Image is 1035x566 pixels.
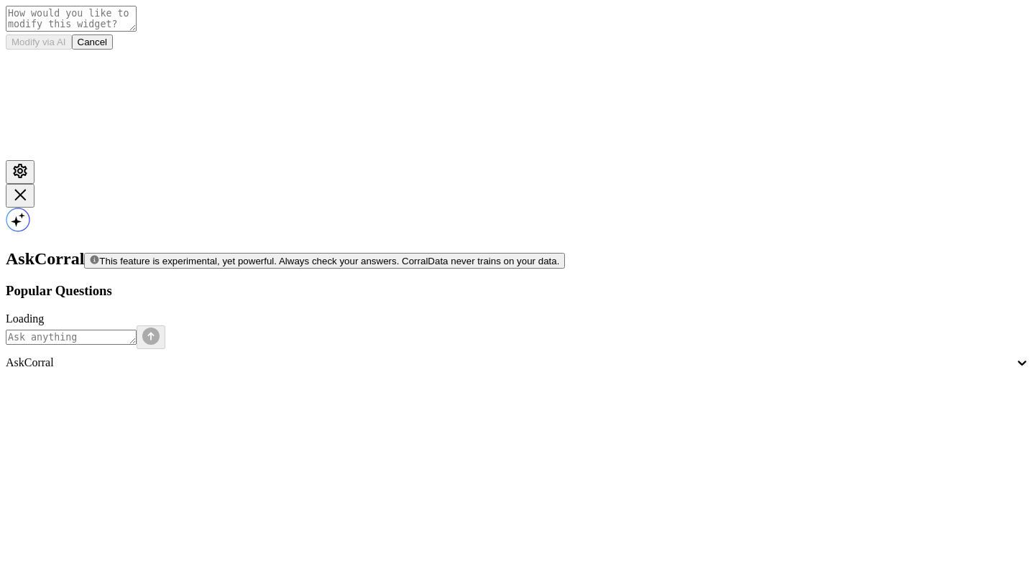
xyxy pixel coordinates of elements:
[6,312,1029,325] div: Loading
[6,283,1029,299] h3: Popular Questions
[84,253,565,269] button: This feature is experimental, yet powerful. Always check your answers. CorralData never trains on...
[6,356,1014,369] div: AskCorral
[6,34,72,50] button: Modify via AI
[6,249,84,268] span: AskCorral
[72,34,114,50] button: Cancel
[99,256,559,266] span: This feature is experimental, yet powerful. Always check your answers. CorralData never trains on...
